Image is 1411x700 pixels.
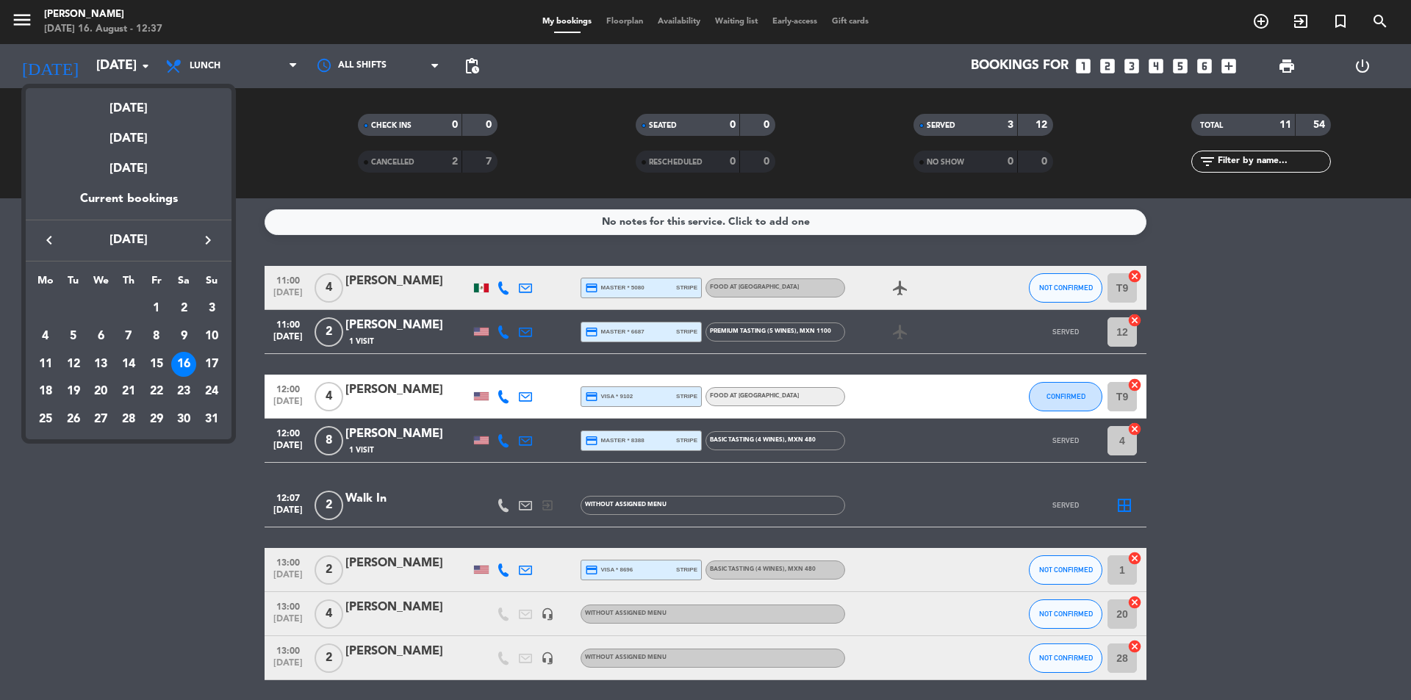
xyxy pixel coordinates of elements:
td: August 7, 2025 [115,322,143,350]
div: 16 [171,352,196,377]
td: August 24, 2025 [198,378,226,405]
i: keyboard_arrow_left [40,231,58,249]
div: 7 [116,324,141,349]
td: August 5, 2025 [60,322,87,350]
td: August 15, 2025 [143,350,170,378]
td: August 9, 2025 [170,322,198,350]
i: keyboard_arrow_right [199,231,217,249]
td: August 31, 2025 [198,405,226,433]
td: August 27, 2025 [87,405,115,433]
button: keyboard_arrow_right [195,231,221,250]
th: Saturday [170,273,198,295]
td: August 13, 2025 [87,350,115,378]
div: 22 [144,379,169,404]
td: August 20, 2025 [87,378,115,405]
div: 10 [199,324,224,349]
th: Thursday [115,273,143,295]
td: August 29, 2025 [143,405,170,433]
th: Friday [143,273,170,295]
div: 19 [61,379,86,404]
td: August 1, 2025 [143,295,170,322]
td: August 21, 2025 [115,378,143,405]
td: August 16, 2025 [170,350,198,378]
td: August 6, 2025 [87,322,115,350]
div: 9 [171,324,196,349]
td: August 22, 2025 [143,378,170,405]
div: 6 [88,324,113,349]
td: August 8, 2025 [143,322,170,350]
td: August 28, 2025 [115,405,143,433]
td: August 4, 2025 [32,322,60,350]
td: August 11, 2025 [32,350,60,378]
td: August 3, 2025 [198,295,226,322]
div: 25 [33,407,58,432]
td: August 18, 2025 [32,378,60,405]
div: 15 [144,352,169,377]
div: 27 [88,407,113,432]
td: August 26, 2025 [60,405,87,433]
div: 18 [33,379,58,404]
div: 28 [116,407,141,432]
div: 24 [199,379,224,404]
div: 30 [171,407,196,432]
div: 23 [171,379,196,404]
button: keyboard_arrow_left [36,231,62,250]
td: August 14, 2025 [115,350,143,378]
td: August 25, 2025 [32,405,60,433]
td: August 10, 2025 [198,322,226,350]
div: 13 [88,352,113,377]
div: 31 [199,407,224,432]
div: 12 [61,352,86,377]
div: 20 [88,379,113,404]
td: August 12, 2025 [60,350,87,378]
span: [DATE] [62,231,195,250]
div: 2 [171,296,196,321]
div: 3 [199,296,224,321]
div: 17 [199,352,224,377]
th: Tuesday [60,273,87,295]
div: 26 [61,407,86,432]
div: 29 [144,407,169,432]
div: 1 [144,296,169,321]
div: 5 [61,324,86,349]
div: [DATE] [26,118,231,148]
div: 14 [116,352,141,377]
div: [DATE] [26,88,231,118]
div: 4 [33,324,58,349]
th: Wednesday [87,273,115,295]
td: August 30, 2025 [170,405,198,433]
div: 8 [144,324,169,349]
div: 21 [116,379,141,404]
td: August 2, 2025 [170,295,198,322]
td: AUG [32,295,143,322]
div: 11 [33,352,58,377]
th: Sunday [198,273,226,295]
td: August 23, 2025 [170,378,198,405]
div: [DATE] [26,148,231,190]
th: Monday [32,273,60,295]
td: August 19, 2025 [60,378,87,405]
td: August 17, 2025 [198,350,226,378]
div: Current bookings [26,190,231,220]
